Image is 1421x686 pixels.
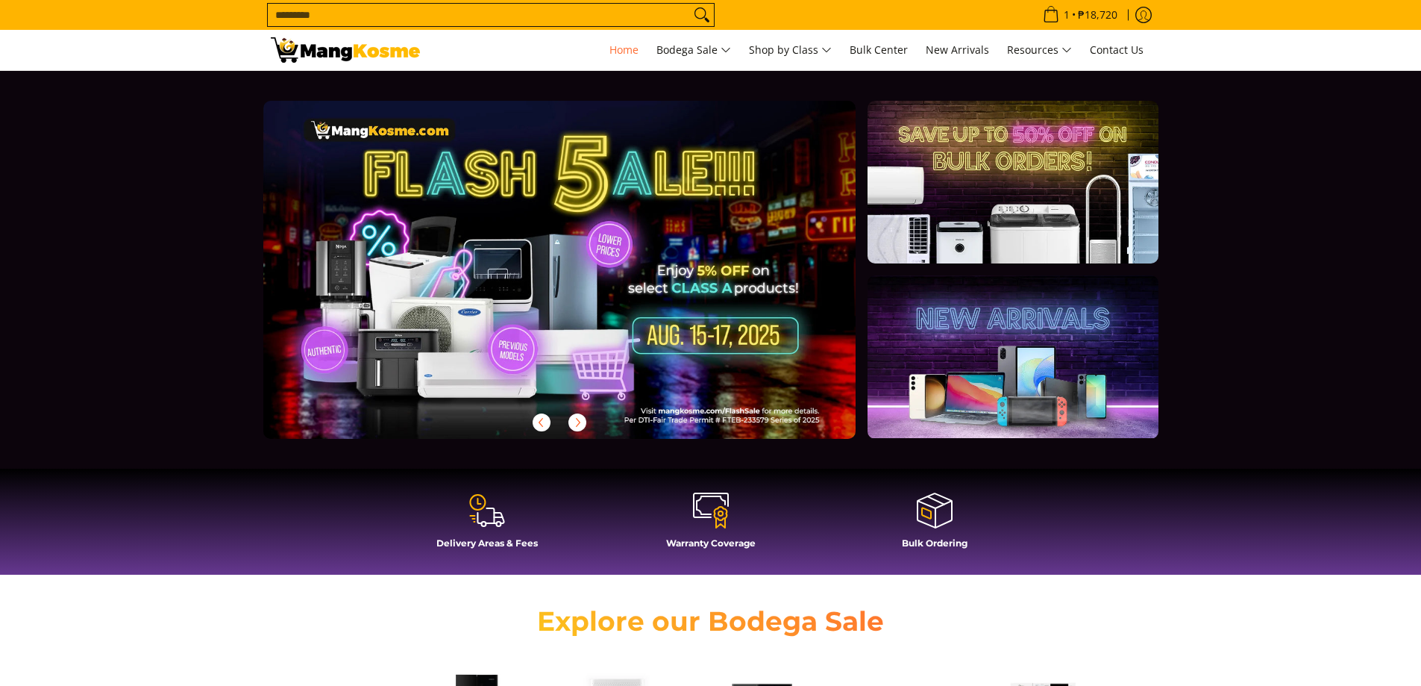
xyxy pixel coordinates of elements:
[383,537,592,549] h4: Delivery Areas & Fees
[918,30,997,70] a: New Arrivals
[1090,43,1144,57] span: Contact Us
[749,41,832,60] span: Shop by Class
[271,37,420,63] img: Mang Kosme: Your Home Appliances Warehouse Sale Partner!
[842,30,915,70] a: Bulk Center
[561,406,594,439] button: Next
[1038,7,1122,23] span: •
[606,491,815,560] a: Warranty Coverage
[690,4,714,26] button: Search
[525,406,558,439] button: Previous
[1082,30,1151,70] a: Contact Us
[1076,10,1120,20] span: ₱18,720
[649,30,738,70] a: Bodega Sale
[435,30,1151,70] nav: Main Menu
[830,537,1039,549] h4: Bulk Ordering
[1000,30,1079,70] a: Resources
[926,43,989,57] span: New Arrivals
[495,605,927,638] h2: Explore our Bodega Sale
[850,43,908,57] span: Bulk Center
[602,30,646,70] a: Home
[830,491,1039,560] a: Bulk Ordering
[263,101,904,463] a: More
[1007,41,1072,60] span: Resources
[656,41,731,60] span: Bodega Sale
[741,30,839,70] a: Shop by Class
[1061,10,1072,20] span: 1
[609,43,639,57] span: Home
[383,491,592,560] a: Delivery Areas & Fees
[606,537,815,549] h4: Warranty Coverage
